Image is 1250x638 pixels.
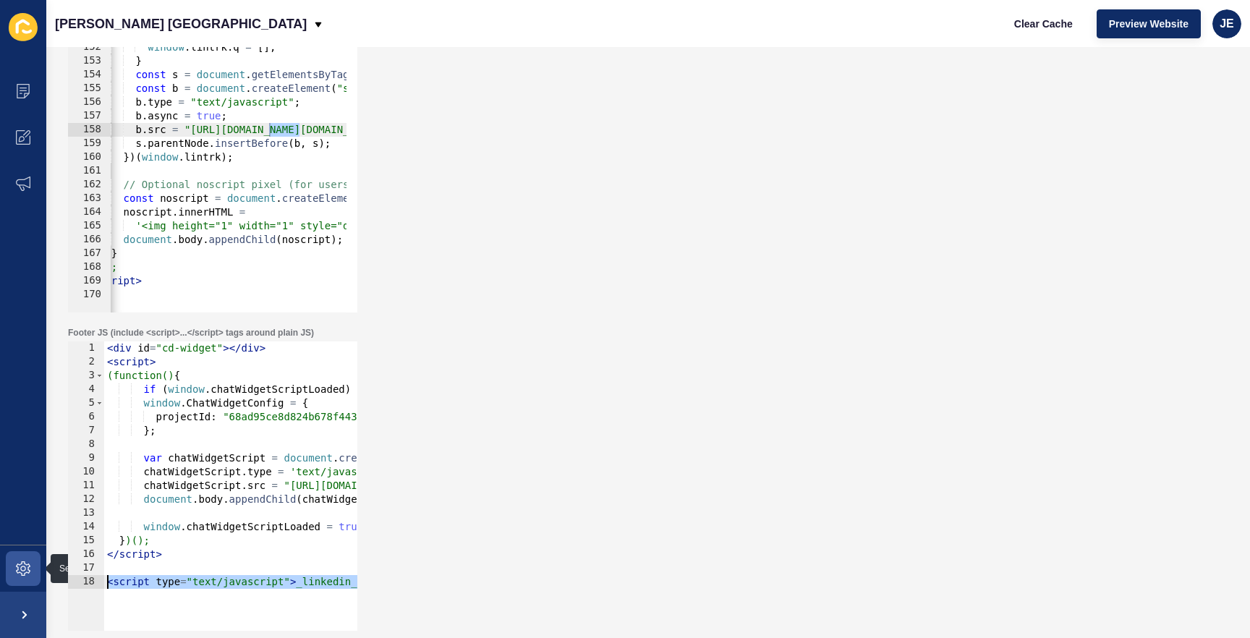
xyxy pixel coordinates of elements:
span: Preview Website [1109,17,1189,31]
div: 18 [68,575,104,589]
div: 169 [68,274,111,288]
div: 1 [68,341,104,355]
span: Clear Cache [1014,17,1073,31]
div: 152 [68,41,111,54]
div: 160 [68,150,111,164]
div: 156 [68,95,111,109]
div: 157 [68,109,111,123]
div: 8 [68,438,104,451]
div: 2 [68,355,104,369]
div: 166 [68,233,111,247]
label: Footer JS (include <script>...</script> tags around plain JS) [68,327,314,339]
div: 165 [68,219,111,233]
div: 4 [68,383,104,396]
div: Settings [59,563,90,574]
div: 170 [68,288,111,302]
div: 155 [68,82,111,95]
div: 12 [68,493,104,506]
div: 168 [68,260,111,274]
p: [PERSON_NAME] [GEOGRAPHIC_DATA] [55,6,307,42]
button: Preview Website [1097,9,1201,38]
div: 15 [68,534,104,548]
div: 162 [68,178,111,192]
div: 167 [68,247,111,260]
div: 10 [68,465,104,479]
div: 6 [68,410,104,424]
div: 161 [68,164,111,178]
div: 154 [68,68,111,82]
div: 158 [68,123,111,137]
button: Clear Cache [1002,9,1085,38]
div: 5 [68,396,104,410]
div: 14 [68,520,104,534]
div: 159 [68,137,111,150]
div: 7 [68,424,104,438]
div: 9 [68,451,104,465]
div: 3 [68,369,104,383]
div: 163 [68,192,111,205]
div: 16 [68,548,104,561]
div: 153 [68,54,111,68]
div: 11 [68,479,104,493]
div: 164 [68,205,111,219]
span: JE [1220,17,1234,31]
div: 17 [68,561,104,575]
div: 13 [68,506,104,520]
